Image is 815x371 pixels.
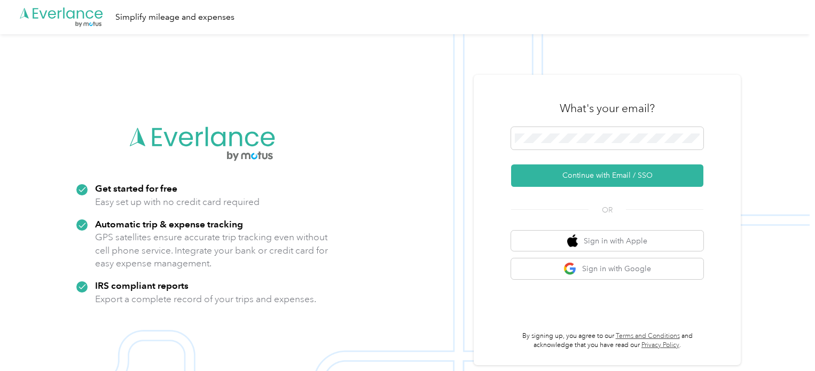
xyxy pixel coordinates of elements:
[95,293,316,306] p: Export a complete record of your trips and expenses.
[563,262,577,275] img: google logo
[567,234,578,248] img: apple logo
[511,164,703,187] button: Continue with Email / SSO
[95,195,260,209] p: Easy set up with no credit card required
[511,231,703,251] button: apple logoSign in with Apple
[589,204,626,216] span: OR
[511,331,703,350] p: By signing up, you agree to our and acknowledge that you have read our .
[511,258,703,279] button: google logoSign in with Google
[95,218,243,230] strong: Automatic trip & expense tracking
[95,183,177,194] strong: Get started for free
[115,11,234,24] div: Simplify mileage and expenses
[95,280,189,291] strong: IRS compliant reports
[641,341,679,349] a: Privacy Policy
[95,231,328,270] p: GPS satellites ensure accurate trip tracking even without cell phone service. Integrate your bank...
[616,332,680,340] a: Terms and Conditions
[560,101,655,116] h3: What's your email?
